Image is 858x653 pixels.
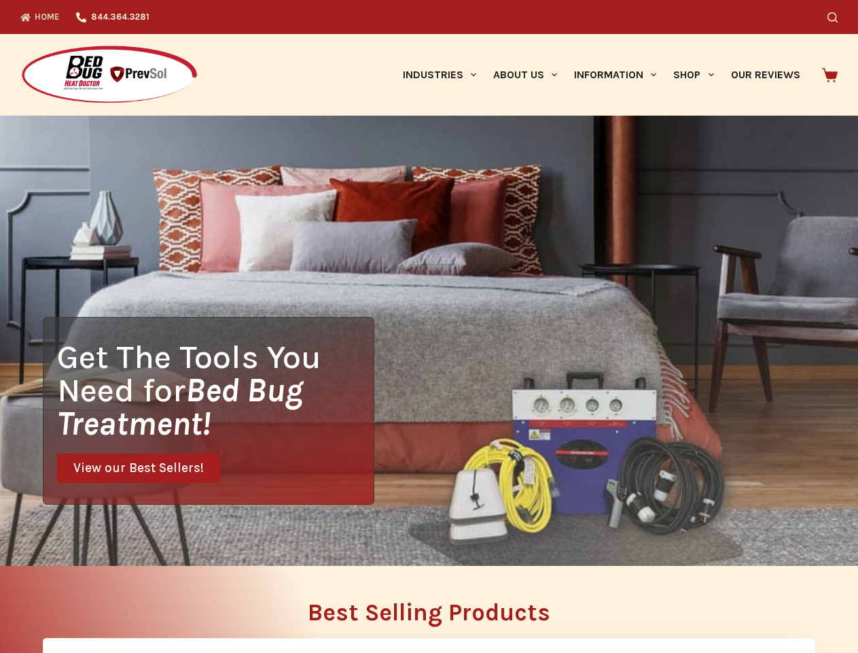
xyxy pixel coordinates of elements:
nav: Primary [394,34,808,116]
a: About Us [484,34,565,116]
a: Industries [394,34,484,116]
h1: Get The Tools You Need for [57,340,374,440]
span: View our Best Sellers! [73,462,204,475]
a: Information [566,34,665,116]
h2: Best Selling Products [43,601,815,624]
a: Shop [665,34,722,116]
button: Search [827,12,838,22]
i: Bed Bug Treatment! [57,371,303,443]
a: View our Best Sellers! [57,454,220,483]
img: Prevsol/Bed Bug Heat Doctor [20,45,198,105]
a: Our Reviews [722,34,808,116]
